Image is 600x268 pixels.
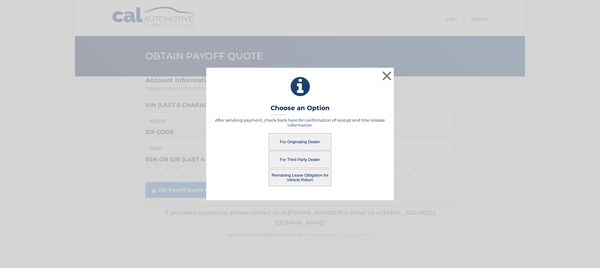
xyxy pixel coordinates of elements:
[269,151,331,168] button: For Third Party Dealer
[271,104,330,115] h3: Choose an Option
[269,133,331,150] button: For Originating Dealer
[269,169,331,186] button: Remaining Lease Obligation for Vehicle Return
[214,118,386,128] h5: After sending payment, check back here for confirmation of receipt and title release information.
[381,70,393,82] button: ×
